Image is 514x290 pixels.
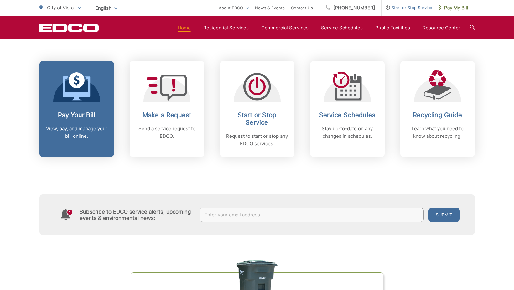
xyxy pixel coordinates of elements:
a: News & Events [255,4,285,12]
p: Stay up-to-date on any changes in schedules. [316,125,378,140]
a: Home [178,24,191,32]
h2: Start or Stop Service [226,111,288,126]
a: Contact Us [291,4,313,12]
a: Pay Your Bill View, pay, and manage your bill online. [39,61,114,157]
a: Recycling Guide Learn what you need to know about recycling. [400,61,475,157]
input: Enter your email address... [200,208,424,222]
a: Public Facilities [375,24,410,32]
p: Send a service request to EDCO. [136,125,198,140]
a: Service Schedules [321,24,363,32]
a: Residential Services [203,24,249,32]
span: Pay My Bill [439,4,468,12]
a: About EDCO [219,4,249,12]
span: City of Vista [47,5,74,11]
p: Learn what you need to know about recycling. [407,125,469,140]
h2: Service Schedules [316,111,378,119]
span: English [91,3,122,13]
p: View, pay, and manage your bill online. [46,125,108,140]
h4: Subscribe to EDCO service alerts, upcoming events & environmental news: [80,209,194,221]
h2: Pay Your Bill [46,111,108,119]
a: EDCD logo. Return to the homepage. [39,23,99,32]
a: Commercial Services [261,24,309,32]
a: Resource Center [423,24,460,32]
h2: Recycling Guide [407,111,469,119]
h2: Make a Request [136,111,198,119]
p: Request to start or stop any EDCO services. [226,132,288,148]
button: Submit [428,208,460,222]
a: Service Schedules Stay up-to-date on any changes in schedules. [310,61,385,157]
a: Make a Request Send a service request to EDCO. [130,61,204,157]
